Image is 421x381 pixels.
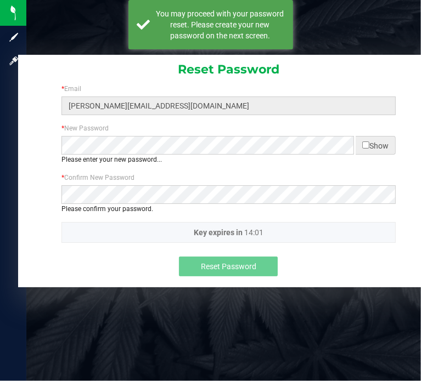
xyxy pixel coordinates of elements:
span: Reset Password [201,262,256,271]
button: Reset Password [179,257,278,276]
p: Key expires in [61,222,396,243]
p: Please confirm your password. [61,204,396,214]
label: Email [61,84,81,94]
label: New Password [61,123,109,133]
inline-svg: Sign up [8,32,19,43]
span: Show [356,136,396,155]
inline-svg: Log in [8,55,19,66]
span: 14:01 [244,228,263,237]
div: Please enter your new password... [61,155,396,164]
label: Confirm New Password [61,173,134,183]
div: You may proceed with your password reset. Please create your new password on the next screen. [156,8,285,41]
